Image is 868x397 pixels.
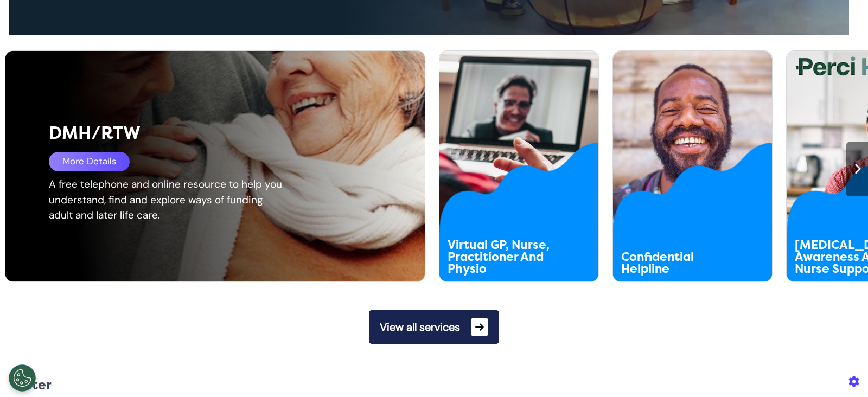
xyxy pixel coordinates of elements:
[49,120,342,146] div: DMH/RTW
[9,364,36,392] button: Open Preferences
[369,310,499,344] button: View all services
[448,239,559,275] div: Virtual GP, Nurse, Practitioner And Physio
[49,152,130,171] div: More Details
[621,251,732,275] div: Confidential Helpline
[49,177,283,223] div: A free telephone and online resource to help you understand, find and explore ways of funding adu...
